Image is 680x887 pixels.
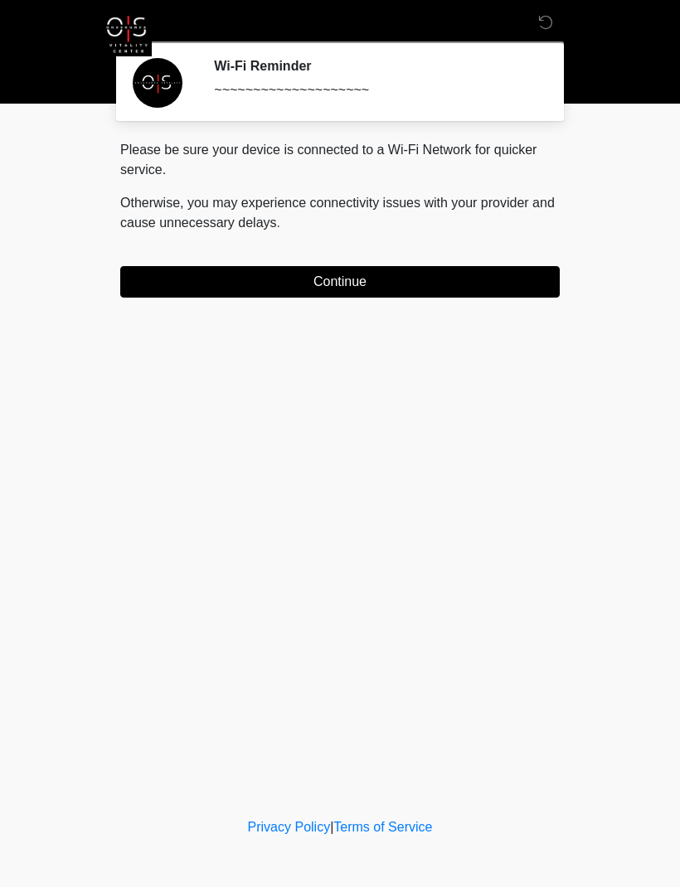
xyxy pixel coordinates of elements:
img: OneSource Vitality Logo [104,12,152,56]
span: . [277,216,280,230]
button: Continue [120,266,560,298]
img: Agent Avatar [133,58,182,108]
a: Privacy Policy [248,820,331,834]
a: Terms of Service [333,820,432,834]
div: ~~~~~~~~~~~~~~~~~~~~ [214,80,535,100]
p: Otherwise, you may experience connectivity issues with your provider and cause unnecessary delays [120,193,560,233]
a: | [330,820,333,834]
p: Please be sure your device is connected to a Wi-Fi Network for quicker service. [120,140,560,180]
